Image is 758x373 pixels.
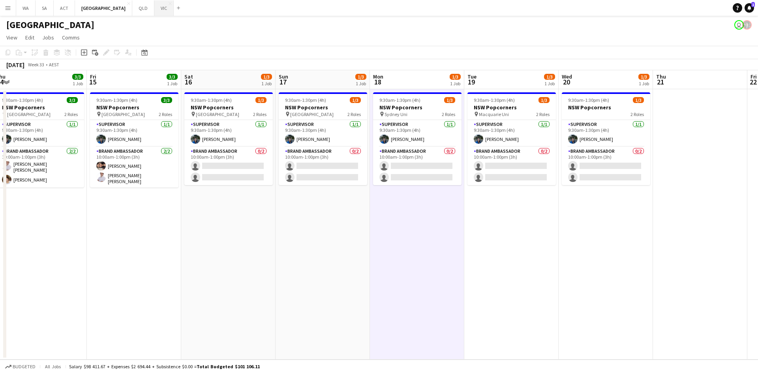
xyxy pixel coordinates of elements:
span: Jobs [42,34,54,41]
button: QLD [132,0,154,16]
span: 1/3 [355,74,366,80]
span: Total Budgeted $101 106.11 [197,364,260,369]
h3: NSW Popcorners [373,104,462,111]
span: 1/3 [638,74,649,80]
span: 3/3 [161,97,172,103]
button: ACT [54,0,75,16]
span: 9:30am-1:30pm (4h) [474,97,515,103]
h3: NSW Popcorners [562,104,650,111]
app-card-role: Supervisor1/19:30am-1:30pm (4h)[PERSON_NAME] [279,120,367,147]
app-user-avatar: Mauricio Torres Barquet [742,20,752,30]
app-card-role: Brand Ambassador0/210:00am-1:00pm (3h) [562,147,650,185]
span: 2 Roles [536,111,550,117]
app-job-card: 9:30am-1:30pm (4h)1/3NSW Popcorners Macquarie Uni2 RolesSupervisor1/19:30am-1:30pm (4h)[PERSON_NA... [467,92,556,185]
a: View [3,32,21,43]
span: 9:30am-1:30pm (4h) [379,97,420,103]
span: 1/3 [444,97,455,103]
span: View [6,34,17,41]
span: Sat [184,73,193,80]
div: 1 Job [167,81,177,86]
h3: NSW Popcorners [279,104,367,111]
app-card-role: Supervisor1/19:30am-1:30pm (4h)[PERSON_NAME] [373,120,462,147]
span: 18 [372,77,383,86]
span: 2 Roles [442,111,455,117]
app-user-avatar: Declan Murray [734,20,744,30]
app-card-role: Brand Ambassador0/210:00am-1:00pm (3h) [279,147,367,185]
span: 1/3 [255,97,266,103]
app-card-role: Brand Ambassador0/210:00am-1:00pm (3h) [467,147,556,185]
button: WA [16,0,36,16]
span: 1/3 [633,97,644,103]
span: 17 [278,77,288,86]
h1: [GEOGRAPHIC_DATA] [6,19,94,31]
span: 1/3 [538,97,550,103]
app-card-role: Brand Ambassador2/210:00am-1:00pm (3h)[PERSON_NAME][PERSON_NAME] [PERSON_NAME] [90,147,178,187]
div: 1 Job [356,81,366,86]
a: 1 [745,3,754,13]
button: [GEOGRAPHIC_DATA] [75,0,132,16]
span: 3/3 [67,97,78,103]
a: Comms [59,32,83,43]
span: 16 [183,77,193,86]
span: 1 [751,2,755,7]
span: 1/3 [350,97,361,103]
span: 9:30am-1:30pm (4h) [285,97,326,103]
span: 21 [655,77,666,86]
span: Macquarie Uni [479,111,509,117]
h3: NSW Popcorners [467,104,556,111]
span: Week 33 [26,62,46,67]
button: VIC [154,0,174,16]
app-job-card: 9:30am-1:30pm (4h)1/3NSW Popcorners [GEOGRAPHIC_DATA]2 RolesSupervisor1/19:30am-1:30pm (4h)[PERSO... [184,92,273,185]
div: 1 Job [639,81,649,86]
span: 20 [561,77,572,86]
a: Jobs [39,32,57,43]
app-job-card: 9:30am-1:30pm (4h)1/3NSW Popcorners [GEOGRAPHIC_DATA]2 RolesSupervisor1/19:30am-1:30pm (4h)[PERSO... [279,92,367,185]
span: 9:30am-1:30pm (4h) [2,97,43,103]
a: Edit [22,32,38,43]
span: Wed [562,73,572,80]
span: 9:30am-1:30pm (4h) [568,97,609,103]
button: SA [36,0,54,16]
span: Budgeted [13,364,36,369]
span: Mon [373,73,383,80]
span: Sun [279,73,288,80]
app-card-role: Supervisor1/19:30am-1:30pm (4h)[PERSON_NAME] [90,120,178,147]
span: Tue [467,73,477,80]
span: [GEOGRAPHIC_DATA] [7,111,51,117]
span: Edit [25,34,34,41]
span: 2 Roles [159,111,172,117]
h3: NSW Popcorners [184,104,273,111]
span: 22 [749,77,757,86]
span: 1/3 [544,74,555,80]
span: 3/3 [167,74,178,80]
app-card-role: Brand Ambassador0/210:00am-1:00pm (3h) [373,147,462,185]
span: [GEOGRAPHIC_DATA] [290,111,334,117]
app-job-card: 9:30am-1:30pm (4h)1/3NSW Popcorners Sydney Uni2 RolesSupervisor1/19:30am-1:30pm (4h)[PERSON_NAME]... [373,92,462,185]
span: 2 Roles [64,111,78,117]
div: 1 Job [261,81,272,86]
span: 19 [466,77,477,86]
div: 1 Job [73,81,83,86]
span: All jobs [43,364,62,369]
span: [GEOGRAPHIC_DATA] [101,111,145,117]
app-card-role: Brand Ambassador0/210:00am-1:00pm (3h) [184,147,273,185]
span: 2 Roles [630,111,644,117]
app-job-card: 9:30am-1:30pm (4h)3/3NSW Popcorners [GEOGRAPHIC_DATA]2 RolesSupervisor1/19:30am-1:30pm (4h)[PERSO... [90,92,178,187]
span: 1/3 [450,74,461,80]
span: 9:30am-1:30pm (4h) [96,97,137,103]
span: Sydney Uni [385,111,407,117]
span: 2 Roles [253,111,266,117]
div: 9:30am-1:30pm (4h)1/3NSW Popcorners2 RolesSupervisor1/19:30am-1:30pm (4h)[PERSON_NAME]Brand Ambas... [562,92,650,185]
div: [DATE] [6,61,24,69]
span: [GEOGRAPHIC_DATA] [196,111,239,117]
span: Fri [750,73,757,80]
div: 1 Job [544,81,555,86]
app-card-role: Supervisor1/19:30am-1:30pm (4h)[PERSON_NAME] [184,120,273,147]
span: Fri [90,73,96,80]
div: 1 Job [450,81,460,86]
span: 3/3 [72,74,83,80]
